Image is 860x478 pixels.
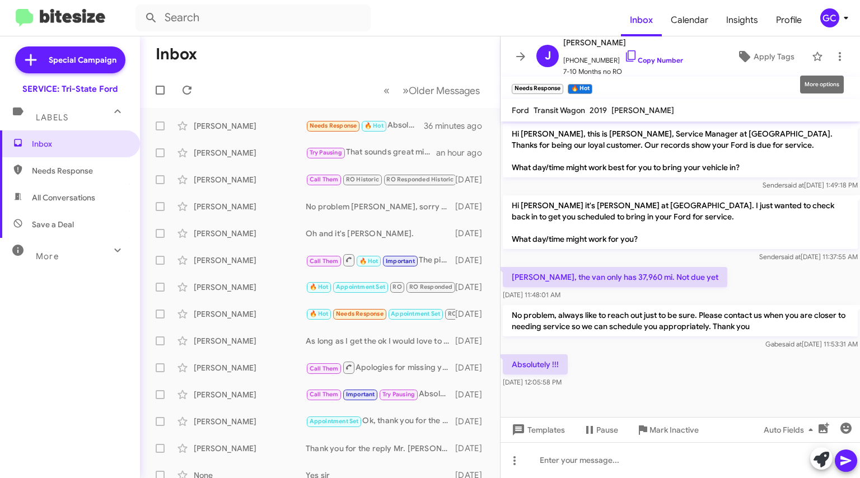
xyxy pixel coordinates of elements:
span: [PERSON_NAME] [611,105,674,115]
div: [DATE] [455,228,491,239]
div: The pick up/delivery is no cost to you, Ford pays us to offer that. We can do whatever is easier ... [306,253,455,267]
div: [PERSON_NAME] [194,308,306,320]
span: Auto Fields [764,420,817,440]
span: Call Them [310,176,339,183]
span: Apply Tags [754,46,794,67]
div: SERVICE: Tri-State Ford [22,83,118,95]
span: [PERSON_NAME] [563,36,683,49]
div: Yes sir [306,307,455,320]
span: said at [782,340,802,348]
button: GC [811,8,848,27]
span: « [384,83,390,97]
a: Insights [717,4,767,36]
nav: Page navigation example [377,79,487,102]
span: RO [392,283,401,290]
span: Templates [510,420,565,440]
div: Thank you for the reply Mr. [PERSON_NAME], if we can ever help please don't hesitate to reach out! [306,443,455,454]
div: As long as I get the ok I would love to do that for you [PERSON_NAME], Let me run that up the fla... [306,335,455,346]
span: Call Them [310,257,339,265]
span: Profile [767,4,811,36]
small: Needs Response [512,84,563,94]
span: Inbox [32,138,127,149]
div: [DATE] [455,255,491,266]
p: No problem, always like to reach out just to be sure. Please contact us when you are closer to ne... [503,305,858,336]
span: 🔥 Hot [310,310,329,317]
div: [PERSON_NAME] [194,120,306,132]
div: [DATE] [455,201,491,212]
div: [DATE] [455,416,491,427]
div: [PERSON_NAME] [194,335,306,346]
span: Needs Response [336,310,384,317]
div: Ok, thank you for the reply [PERSON_NAME], if we can ever help in the future please don't hesitat... [306,415,455,428]
div: Apologies for missing your call [PERSON_NAME], I just called and left a message with how to get i... [306,360,455,374]
div: Nevermind [PERSON_NAME], I see we have you scheduled for pick up/delivery from your [STREET_ADDRE... [306,280,455,293]
div: [PERSON_NAME] [194,443,306,454]
a: Inbox [621,4,662,36]
button: Mark Inactive [627,420,708,440]
span: Call Them [310,391,339,398]
button: Pause [574,420,627,440]
div: That sounds great minus the working part, hopefully you can enjoy the scenery and weather while n... [306,146,436,159]
div: More options [800,76,844,93]
div: [DATE] [455,362,491,373]
div: [PERSON_NAME] [194,174,306,185]
small: 🔥 Hot [568,84,592,94]
a: Copy Number [624,56,683,64]
button: Next [396,79,487,102]
div: [PERSON_NAME] [194,255,306,266]
span: Special Campaign [49,54,116,65]
button: Previous [377,79,396,102]
p: Hi [PERSON_NAME] it's [PERSON_NAME] at [GEOGRAPHIC_DATA]. I just wanted to check back in to get y... [503,195,858,249]
div: Oh and it's [PERSON_NAME]. [306,228,455,239]
span: Labels [36,113,68,123]
div: GC [820,8,839,27]
span: Try Pausing [310,149,342,156]
span: Transit Wagon [534,105,585,115]
div: Ok I completely understand that, just let us know if we can ever help. [306,173,455,186]
span: 7-10 Months no RO [563,66,683,77]
div: [PERSON_NAME] [194,416,306,427]
div: [PERSON_NAME] [194,389,306,400]
span: Appointment Set [391,310,440,317]
span: Sender [DATE] 1:49:18 PM [763,181,858,189]
div: [DATE] [455,335,491,346]
span: Appointment Set [310,418,359,425]
span: Ford [512,105,529,115]
span: Needs Response [310,122,357,129]
span: RO Responded Historic [386,176,454,183]
span: Save a Deal [32,219,74,230]
button: Apply Tags [724,46,806,67]
span: More [36,251,59,261]
span: Call Them [310,365,339,372]
a: Special Campaign [15,46,125,73]
span: J [545,47,551,65]
span: Important [386,257,415,265]
span: Older Messages [409,85,480,97]
div: [DATE] [455,174,491,185]
span: Pause [596,420,618,440]
div: [PERSON_NAME] [194,201,306,212]
div: an hour ago [436,147,491,158]
a: Calendar [662,4,717,36]
span: Gabe [DATE] 11:53:31 AM [765,340,858,348]
div: [DATE] [455,443,491,454]
span: RO [448,310,457,317]
div: [DATE] [455,308,491,320]
span: RO Responded [409,283,452,290]
div: 36 minutes ago [424,120,491,132]
div: [DATE] [455,389,491,400]
p: Hi [PERSON_NAME], this is [PERSON_NAME], Service Manager at [GEOGRAPHIC_DATA]. Thanks for being o... [503,124,858,177]
div: Absolutely, just let us know when works best for you! [306,388,455,401]
span: [PHONE_NUMBER] [563,49,683,66]
span: RO Historic [346,176,379,183]
span: said at [784,181,804,189]
span: Important [346,391,375,398]
span: 🔥 Hot [364,122,384,129]
div: [PERSON_NAME] [194,282,306,293]
span: » [403,83,409,97]
span: said at [781,252,801,261]
span: 🔥 Hot [310,283,329,290]
input: Search [135,4,371,31]
span: Try Pausing [382,391,415,398]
